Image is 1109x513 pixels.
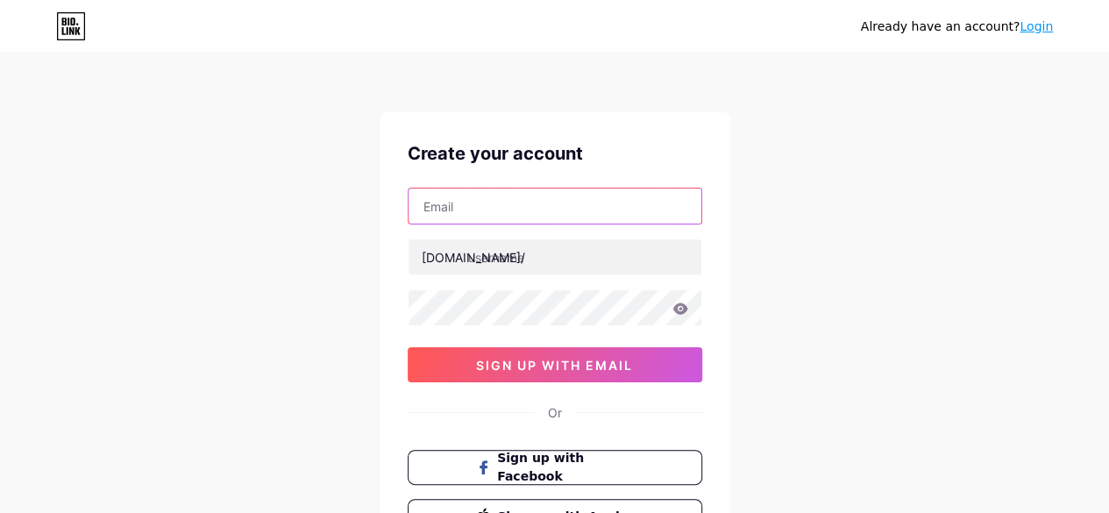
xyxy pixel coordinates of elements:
input: Email [409,189,701,224]
div: [DOMAIN_NAME]/ [422,248,525,267]
div: Or [548,403,562,422]
span: sign up with email [476,358,633,373]
button: sign up with email [408,347,702,382]
div: Already have an account? [861,18,1053,36]
input: username [409,239,701,274]
button: Sign up with Facebook [408,450,702,485]
div: Create your account [408,140,702,167]
a: Login [1020,19,1053,33]
span: Sign up with Facebook [497,449,633,486]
